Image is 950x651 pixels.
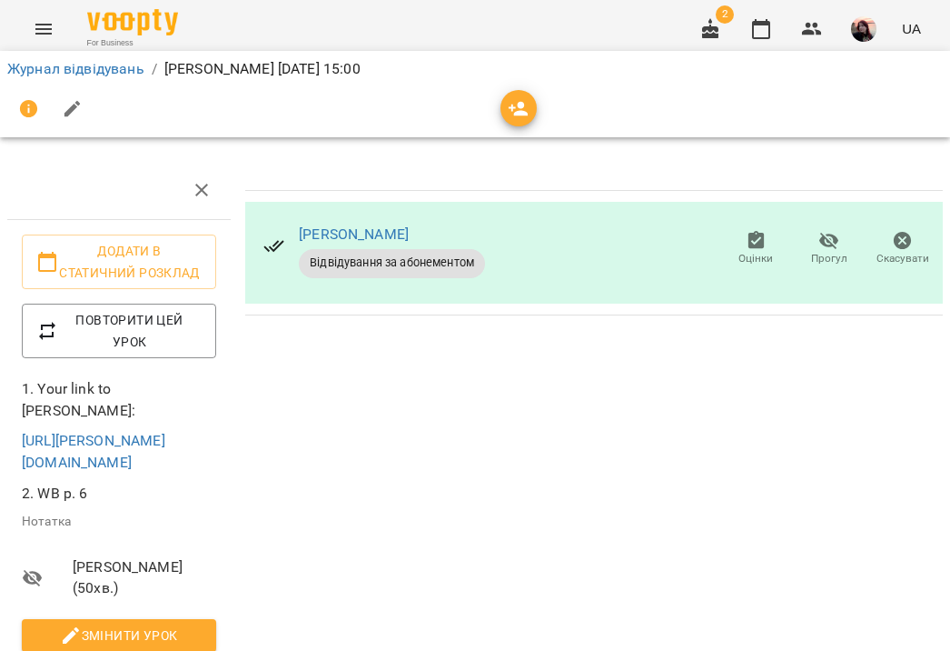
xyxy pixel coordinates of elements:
[719,224,793,275] button: Оцінки
[36,240,202,284] span: Додати в статичний розклад
[851,16,876,42] img: 593dfa334cc66595748fde4e2f19f068.jpg
[22,235,216,289] button: Додати в статичний розклад
[299,225,409,243] a: [PERSON_NAME]
[738,251,773,266] span: Оцінки
[152,58,157,80] li: /
[36,309,202,353] span: Повторити цей урок
[36,625,202,646] span: Змінити урок
[7,58,943,80] nav: breadcrumb
[22,304,216,358] button: Повторити цей урок
[716,5,734,24] span: 2
[895,12,928,45] button: UA
[22,7,65,51] button: Menu
[73,556,216,599] span: [PERSON_NAME] ( 50 хв. )
[7,60,144,77] a: Журнал відвідувань
[87,37,178,49] span: For Business
[876,251,929,266] span: Скасувати
[902,19,921,38] span: UA
[866,224,939,275] button: Скасувати
[22,513,216,531] p: Нотатка
[87,9,178,35] img: Voopty Logo
[793,224,866,275] button: Прогул
[299,255,485,271] span: Відвідування за абонементом
[22,483,216,505] p: 2. WB p. 6
[22,378,216,421] p: 1. Your link to [PERSON_NAME]:
[164,58,361,80] p: [PERSON_NAME] [DATE] 15:00
[22,432,165,471] a: [URL][PERSON_NAME][DOMAIN_NAME]
[811,251,847,266] span: Прогул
